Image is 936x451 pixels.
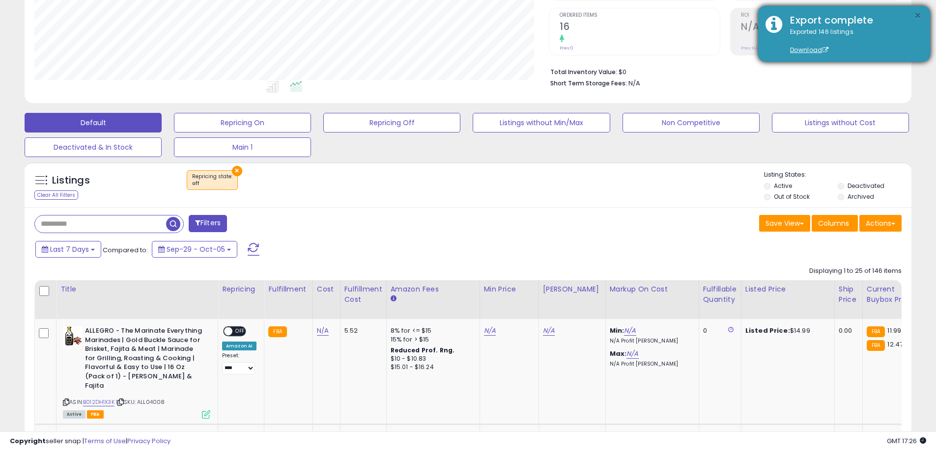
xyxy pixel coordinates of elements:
[703,284,737,305] div: Fulfillable Quantity
[605,280,699,319] th: The percentage added to the cost of goods (COGS) that forms the calculator for Min & Max prices.
[741,45,760,51] small: Prev: N/A
[268,326,286,337] small: FBA
[317,284,336,294] div: Cost
[610,361,691,368] p: N/A Profit [PERSON_NAME]
[344,284,382,305] div: Fulfillment Cost
[391,355,472,363] div: $10 - $10.83
[741,21,901,34] h2: N/A
[52,174,90,187] h5: Listings
[774,182,792,190] label: Active
[25,113,162,133] button: Default
[610,326,624,335] b: Min:
[83,398,114,406] a: B012DH1X3K
[848,192,874,201] label: Archived
[84,436,126,446] a: Terms of Use
[550,68,617,76] b: Total Inventory Value:
[839,326,855,335] div: 0.00
[818,218,849,228] span: Columns
[473,113,610,133] button: Listings without Min/Max
[10,436,46,446] strong: Copyright
[610,338,691,345] p: N/A Profit [PERSON_NAME]
[317,326,329,336] a: N/A
[103,245,148,255] span: Compared to:
[268,284,308,294] div: Fulfillment
[809,266,902,276] div: Displaying 1 to 25 of 146 items
[774,192,810,201] label: Out of Stock
[391,326,472,335] div: 8% for <= $15
[50,244,89,254] span: Last 7 Days
[63,410,85,419] span: All listings currently available for purchase on Amazon
[560,21,720,34] h2: 16
[848,182,884,190] label: Deactivated
[25,137,162,157] button: Deactivated & In Stock
[192,173,232,187] span: Repricing state :
[745,284,830,294] div: Listed Price
[867,326,885,337] small: FBA
[391,294,397,303] small: Amazon Fees.
[167,244,225,254] span: Sep-29 - Oct-05
[232,166,242,176] button: ×
[745,326,790,335] b: Listed Price:
[391,346,455,354] b: Reduced Prof. Rng.
[222,284,260,294] div: Repricing
[323,113,460,133] button: Repricing Off
[560,13,720,18] span: Ordered Items
[344,326,379,335] div: 5.52
[550,79,627,87] b: Short Term Storage Fees:
[759,215,810,232] button: Save View
[859,215,902,232] button: Actions
[887,326,901,335] span: 11.99
[741,13,901,18] span: ROI
[772,113,909,133] button: Listings without Cost
[10,437,170,446] div: seller snap | |
[623,113,760,133] button: Non Competitive
[783,27,923,55] div: Exported 146 listings.
[550,65,894,77] li: $0
[232,327,248,336] span: OFF
[887,340,903,349] span: 12.47
[867,284,917,305] div: Current Buybox Price
[63,326,83,346] img: 413g3ec2OjL._SL40_.jpg
[391,363,472,371] div: $15.01 - $16.24
[174,113,311,133] button: Repricing On
[127,436,170,446] a: Privacy Policy
[790,46,828,54] a: Download
[35,241,101,258] button: Last 7 Days
[63,326,210,418] div: ASIN:
[764,170,911,180] p: Listing States:
[222,352,256,374] div: Preset:
[703,326,734,335] div: 0
[887,436,926,446] span: 2025-10-13 17:26 GMT
[174,137,311,157] button: Main 1
[867,340,885,351] small: FBA
[192,180,232,187] div: off
[391,284,476,294] div: Amazon Fees
[560,45,573,51] small: Prev: 0
[626,349,638,359] a: N/A
[116,398,165,406] span: | SKU: ALL04008
[391,335,472,344] div: 15% for > $15
[914,10,922,22] button: ×
[812,215,858,232] button: Columns
[87,410,104,419] span: FBA
[745,326,827,335] div: $14.99
[624,326,636,336] a: N/A
[610,349,627,358] b: Max:
[484,284,535,294] div: Min Price
[189,215,227,232] button: Filters
[85,326,204,393] b: ALLEGRO - The Marinate Everything Marinades | Gold Buckle Sauce for Brisket, Fajita & Meat | Mari...
[34,190,78,200] div: Clear All Filters
[543,326,555,336] a: N/A
[60,284,214,294] div: Title
[628,79,640,88] span: N/A
[222,342,256,350] div: Amazon AI
[484,326,496,336] a: N/A
[783,13,923,27] div: Export complete
[543,284,601,294] div: [PERSON_NAME]
[152,241,237,258] button: Sep-29 - Oct-05
[839,284,858,305] div: Ship Price
[610,284,695,294] div: Markup on Cost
